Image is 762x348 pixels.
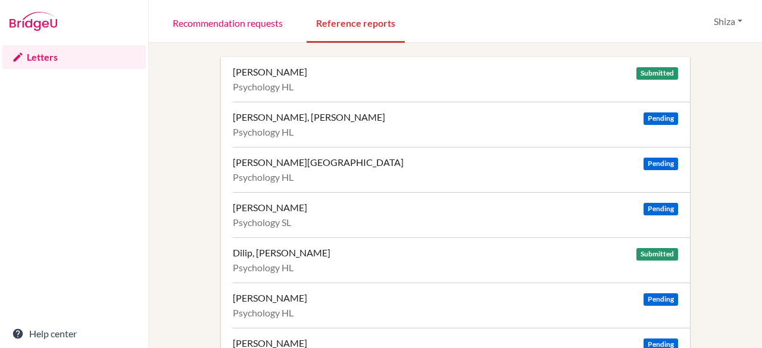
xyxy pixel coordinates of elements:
[233,292,307,304] div: [PERSON_NAME]
[233,102,690,147] a: [PERSON_NAME], [PERSON_NAME] Pending Psychology HL
[10,12,57,31] img: Bridge-U
[233,111,385,123] div: [PERSON_NAME], [PERSON_NAME]
[233,147,690,192] a: [PERSON_NAME][GEOGRAPHIC_DATA] Pending Psychology HL
[233,247,330,259] div: Dilip, [PERSON_NAME]
[233,237,690,283] a: Dilip, [PERSON_NAME] Submitted Psychology HL
[163,2,292,43] a: Recommendation requests
[644,112,678,125] span: Pending
[233,171,678,183] div: Psychology HL
[708,10,748,33] button: Shiza
[2,322,146,346] a: Help center
[233,283,690,328] a: [PERSON_NAME] Pending Psychology HL
[233,66,307,78] div: [PERSON_NAME]
[636,248,678,261] span: Submitted
[307,2,405,43] a: Reference reports
[644,158,678,170] span: Pending
[636,67,678,80] span: Submitted
[233,156,404,168] div: [PERSON_NAME][GEOGRAPHIC_DATA]
[233,57,690,102] a: [PERSON_NAME] Submitted Psychology HL
[233,126,678,138] div: Psychology HL
[233,262,678,274] div: Psychology HL
[233,81,678,93] div: Psychology HL
[2,45,146,69] a: Letters
[233,307,678,319] div: Psychology HL
[233,217,678,228] div: Psychology SL
[644,203,678,215] span: Pending
[233,202,307,214] div: [PERSON_NAME]
[644,293,678,306] span: Pending
[233,192,690,237] a: [PERSON_NAME] Pending Psychology SL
